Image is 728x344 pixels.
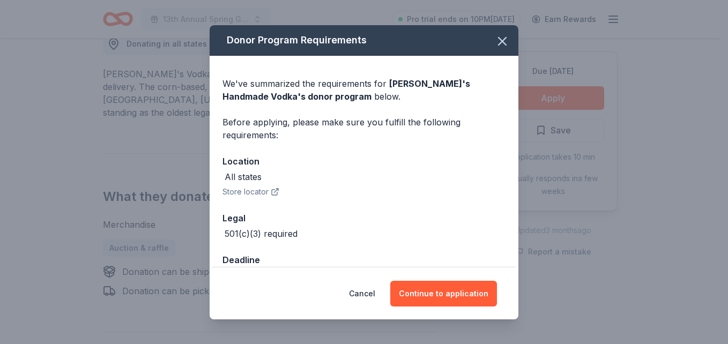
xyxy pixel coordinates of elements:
button: Continue to application [390,281,497,306]
div: Location [222,154,506,168]
div: We've summarized the requirements for below. [222,77,506,103]
button: Store locator [222,185,279,198]
div: 501(c)(3) required [225,227,298,240]
div: Donor Program Requirements [210,25,518,56]
button: Cancel [349,281,375,306]
div: All states [225,170,262,183]
div: Deadline [222,253,506,267]
div: Before applying, please make sure you fulfill the following requirements: [222,116,506,141]
div: Legal [222,211,506,225]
